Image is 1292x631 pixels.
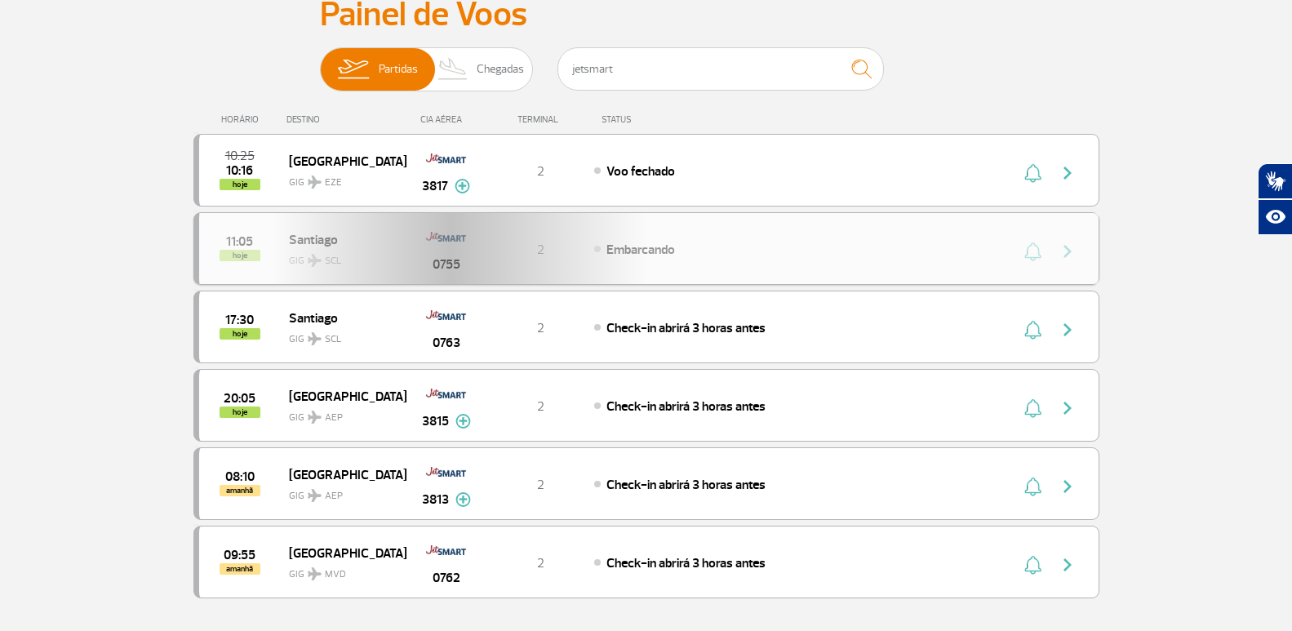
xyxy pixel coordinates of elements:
[220,328,260,340] span: hoje
[406,114,487,125] div: CIA AÉREA
[308,176,322,189] img: destiny_airplane.svg
[606,477,766,493] span: Check-in abrirá 3 horas antes
[289,464,393,485] span: [GEOGRAPHIC_DATA]
[286,114,406,125] div: DESTINO
[220,179,260,190] span: hoje
[1058,398,1077,418] img: seta-direita-painel-voo.svg
[308,332,322,345] img: destiny_airplane.svg
[606,555,766,571] span: Check-in abrirá 3 horas antes
[593,114,726,125] div: STATUS
[225,471,255,482] span: 2025-09-30 08:10:00
[606,398,766,415] span: Check-in abrirá 3 horas antes
[224,393,255,404] span: 2025-09-29 20:05:00
[537,555,544,571] span: 2
[487,114,593,125] div: TERMINAL
[455,414,471,429] img: mais-info-painel-voo.svg
[1024,555,1041,575] img: sino-painel-voo.svg
[1258,163,1292,199] button: Abrir tradutor de língua de sinais.
[289,542,393,563] span: [GEOGRAPHIC_DATA]
[308,411,322,424] img: destiny_airplane.svg
[606,320,766,336] span: Check-in abrirá 3 horas antes
[325,411,343,425] span: AEP
[220,407,260,418] span: hoje
[606,163,675,180] span: Voo fechado
[537,320,544,336] span: 2
[225,150,255,162] span: 2025-09-29 10:25:00
[289,402,393,425] span: GIG
[1058,163,1077,183] img: seta-direita-painel-voo.svg
[225,314,254,326] span: 2025-09-29 17:30:00
[289,480,393,504] span: GIG
[477,48,524,91] span: Chegadas
[1058,320,1077,340] img: seta-direita-painel-voo.svg
[379,48,418,91] span: Partidas
[422,411,449,431] span: 3815
[455,179,470,193] img: mais-info-painel-voo.svg
[455,492,471,507] img: mais-info-painel-voo.svg
[1258,163,1292,235] div: Plugin de acessibilidade da Hand Talk.
[289,385,393,407] span: [GEOGRAPHIC_DATA]
[224,549,255,561] span: 2025-09-30 09:55:00
[1024,398,1041,418] img: sino-painel-voo.svg
[422,490,449,509] span: 3813
[557,47,884,91] input: Voo, cidade ou cia aérea
[198,114,287,125] div: HORÁRIO
[429,48,477,91] img: slider-desembarque
[1258,199,1292,235] button: Abrir recursos assistivos.
[422,176,448,196] span: 3817
[289,150,393,171] span: [GEOGRAPHIC_DATA]
[325,567,346,582] span: MVD
[220,485,260,496] span: amanhã
[1024,320,1041,340] img: sino-painel-voo.svg
[289,323,393,347] span: GIG
[308,567,322,580] img: destiny_airplane.svg
[289,558,393,582] span: GIG
[289,167,393,190] span: GIG
[537,477,544,493] span: 2
[1024,477,1041,496] img: sino-painel-voo.svg
[226,165,253,176] span: 2025-09-29 10:16:00
[537,163,544,180] span: 2
[537,398,544,415] span: 2
[325,489,343,504] span: AEP
[1058,555,1077,575] img: seta-direita-painel-voo.svg
[325,332,341,347] span: SCL
[433,333,460,353] span: 0763
[220,563,260,575] span: amanhã
[1058,477,1077,496] img: seta-direita-painel-voo.svg
[289,307,393,328] span: Santiago
[327,48,379,91] img: slider-embarque
[308,489,322,502] img: destiny_airplane.svg
[433,568,460,588] span: 0762
[325,176,342,190] span: EZE
[1024,163,1041,183] img: sino-painel-voo.svg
